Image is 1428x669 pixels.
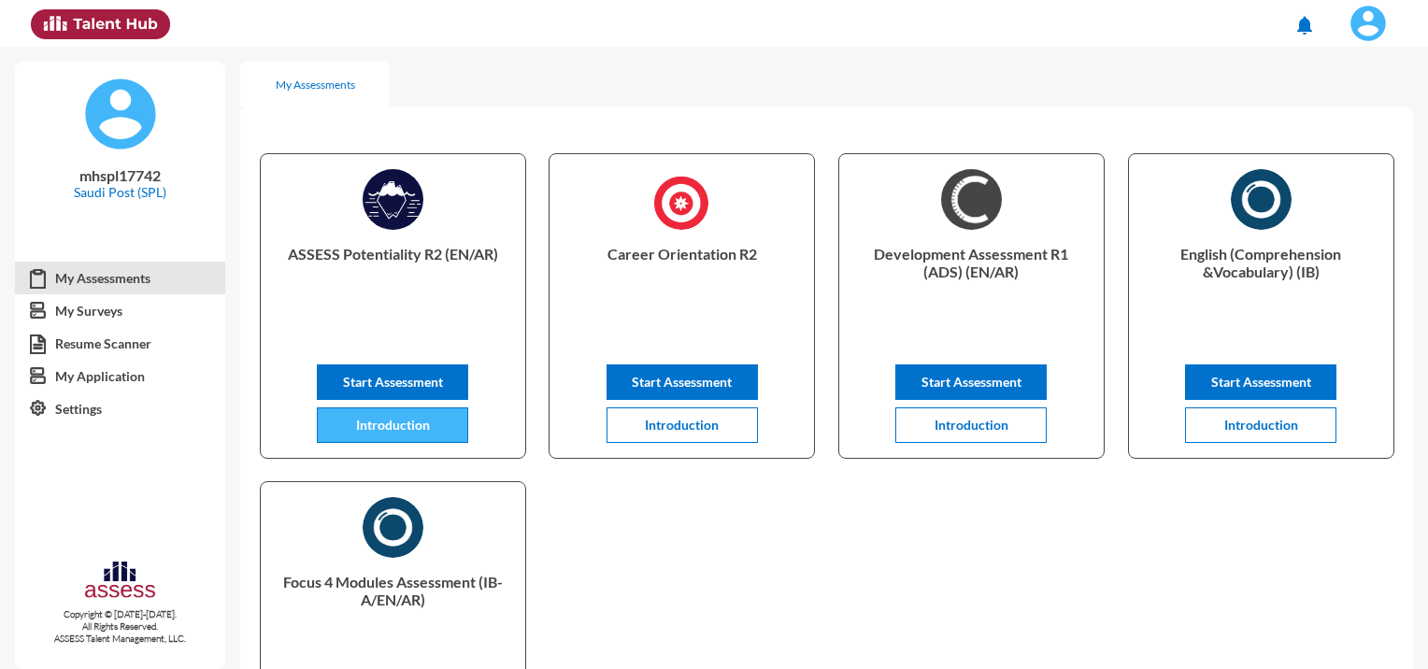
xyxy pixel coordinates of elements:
[1293,14,1316,36] mat-icon: notifications
[651,169,712,236] img: Career_Orientation_R2_1725960277734
[317,407,468,443] button: Introduction
[356,417,430,433] span: Introduction
[83,77,158,151] img: default%20profile%20image.svg
[895,364,1047,400] button: Start Assessment
[895,407,1047,443] button: Introduction
[607,374,758,390] a: Start Assessment
[15,360,225,393] a: My Application
[15,327,225,361] a: Resume Scanner
[941,169,1002,230] img: AR)_1726044597422
[30,166,210,184] p: mhspl17742
[895,374,1047,390] a: Start Assessment
[276,78,355,92] div: My Assessments
[15,392,225,426] a: Settings
[317,364,468,400] button: Start Assessment
[317,374,468,390] a: Start Assessment
[1185,407,1336,443] button: Introduction
[632,374,732,390] span: Start Assessment
[1211,374,1311,390] span: Start Assessment
[607,407,758,443] button: Introduction
[15,608,225,645] p: Copyright © [DATE]-[DATE]. All Rights Reserved. ASSESS Talent Management, LLC.
[1185,364,1336,400] button: Start Assessment
[1231,169,1292,230] img: English_(Comprehension_&Vocabulary)_(IB)_1730317988001
[15,294,225,328] a: My Surveys
[276,245,510,320] p: ASSESS Potentiality R2 (EN/AR)
[935,417,1008,433] span: Introduction
[564,245,799,320] p: Career Orientation R2
[30,184,210,200] p: Saudi Post (SPL)
[363,169,423,230] img: ASSESS_Potentiality_R2_1725966368866
[921,374,1021,390] span: Start Assessment
[15,262,225,295] a: My Assessments
[343,374,443,390] span: Start Assessment
[1185,374,1336,390] a: Start Assessment
[1224,417,1298,433] span: Introduction
[1144,245,1378,320] p: English (Comprehension &Vocabulary) (IB)
[854,245,1089,320] p: Development Assessment R1 (ADS) (EN/AR)
[83,559,157,605] img: assesscompany-logo.png
[363,497,423,558] img: AR)_1730316400291
[607,364,758,400] button: Start Assessment
[645,417,719,433] span: Introduction
[276,573,510,648] p: Focus 4 Modules Assessment (IB- A/EN/AR)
